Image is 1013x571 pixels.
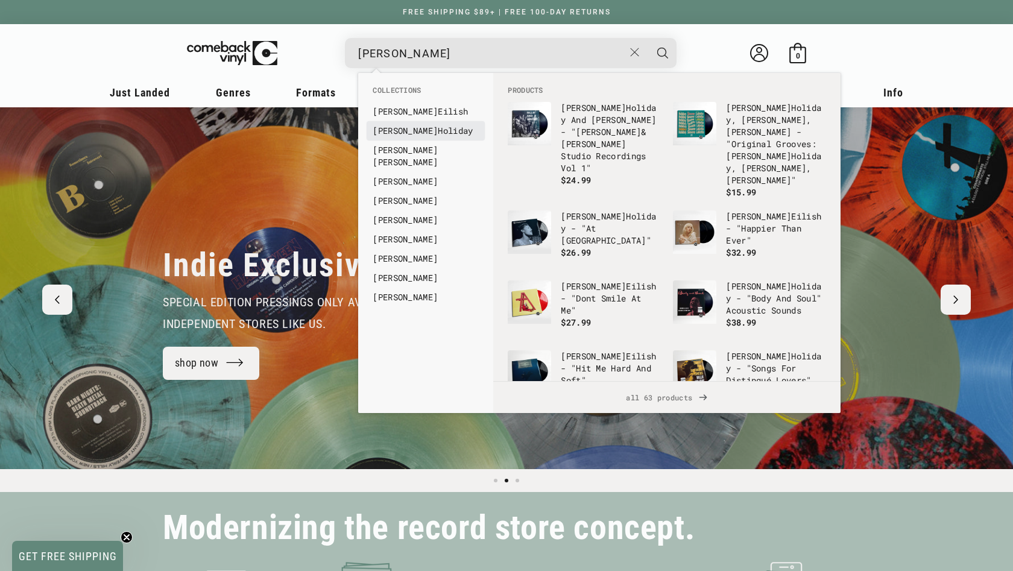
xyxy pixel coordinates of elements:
li: collections: Billie Holiday [367,121,485,140]
span: GET FREE SHIPPING [19,550,117,563]
a: [PERSON_NAME] [373,253,479,265]
li: products: Billie Eilish - "Hit Me Hard And Soft" [502,344,667,414]
li: products: Billie Eilish - "Dont Smile At Me" [502,274,667,344]
li: products: Billie Holiday - "Songs For Distingué Lovers" Acoustic Sounds [667,344,832,417]
span: 0 [796,51,800,60]
button: Load slide 1 of 3 [490,475,501,486]
p: Eilish - "Happier Than Ever" [726,210,826,247]
p: Holiday - "Songs For Distingué Lovers" Acoustic Sounds [726,350,826,399]
input: When autocomplete results are available use up and down arrows to review and enter to select [358,41,624,66]
button: Next slide [941,285,971,315]
li: products: Billie Holiday - "At Storyville" [502,204,667,274]
img: Billie Holiday And Lester Young - "Billie & Lester Studio Recordings Vol 1" [508,102,551,145]
b: [PERSON_NAME] [726,350,791,362]
li: collections: Billy Joel [367,288,485,307]
li: collections: Billie Eilish [367,102,485,121]
b: [PERSON_NAME] [726,150,791,162]
li: collections: Billy Idol [367,249,485,268]
span: all 63 products [503,382,831,413]
a: [PERSON_NAME]Eilish [373,106,479,118]
button: Close teaser [121,531,133,543]
div: Collections [358,73,493,313]
span: $26.99 [561,247,591,258]
li: collections: Billy Strayhorn [367,191,485,210]
img: Billie Holiday - "Body And Soul" Acoustic Sounds [673,280,716,324]
span: Info [883,86,903,99]
img: Billie Eilish - "Dont Smile At Me" [508,280,551,324]
a: Billie Holiday And Lester Young - "Billie & Lester Studio Recordings Vol 1" [PERSON_NAME]Holiday ... [508,102,661,186]
p: Holiday, [PERSON_NAME], [PERSON_NAME] - "Original Grooves: Holiday, [PERSON_NAME], [PERSON_NAME]" [726,102,826,186]
a: [PERSON_NAME] [373,233,479,245]
li: collections: Billie Joe Armstrong [367,140,485,172]
a: Billie Holiday - "Songs For Distingué Lovers" Acoustic Sounds [PERSON_NAME]Holiday - "Songs For D... [673,350,826,411]
b: [PERSON_NAME] [373,106,438,117]
button: Load slide 2 of 3 [501,475,512,486]
b: [PERSON_NAME] [561,210,626,222]
img: Billie Holiday, Nina Simone, Bettye LaVette - "Original Grooves: Billie Holiday, Nina Simone, Bet... [673,102,716,145]
a: [PERSON_NAME] [373,175,479,188]
a: shop now [163,347,259,380]
div: Search [345,38,677,68]
div: GET FREE SHIPPINGClose teaser [12,541,123,571]
li: products: Billie Holiday, Nina Simone, Bettye LaVette - "Original Grooves: Billie Holiday, Nina S... [667,96,832,204]
b: [PERSON_NAME] [373,144,438,156]
li: collections: Billy Gibbons [367,268,485,288]
a: [PERSON_NAME] [373,272,479,284]
a: Billie Eilish - "Hit Me Hard And Soft" [PERSON_NAME]Eilish - "Hit Me Hard And Soft" $32.99 [508,350,661,408]
a: Billie Holiday, Nina Simone, Bettye LaVette - "Original Grooves: Billie Holiday, Nina Simone, Bet... [673,102,826,198]
a: all 63 products [493,382,841,413]
button: Load slide 3 of 3 [512,475,523,486]
b: [PERSON_NAME] [726,210,791,222]
a: [PERSON_NAME]Holiday [373,125,479,137]
b: [PERSON_NAME] [561,280,626,292]
div: View All [493,381,841,413]
p: Holiday - "At [GEOGRAPHIC_DATA]" [561,210,661,247]
h2: Indie Exclusives [163,245,394,285]
span: $15.99 [726,186,756,198]
span: $38.99 [726,317,756,328]
h2: Modernizing the record store concept. [163,514,695,542]
li: Products [502,85,832,96]
button: Search [648,38,678,68]
img: Billie Eilish - "Happier Than Ever" [673,210,716,254]
li: collections: Billy Bragg [367,230,485,249]
span: special edition pressings only available from independent stores like us. [163,295,440,331]
b: [PERSON_NAME] [561,102,626,113]
button: Close [624,39,646,66]
a: [PERSON_NAME][PERSON_NAME] [373,144,479,168]
a: Billie Holiday - "At Storyville" [PERSON_NAME]Holiday - "At [GEOGRAPHIC_DATA]" $26.99 [508,210,661,268]
li: Collections [367,85,485,102]
li: collections: Billy Harper [367,210,485,230]
b: [PERSON_NAME] [576,126,641,137]
a: Billie Eilish - "Happier Than Ever" [PERSON_NAME]Eilish - "Happier Than Ever" $32.99 [673,210,826,268]
span: $24.99 [561,174,591,186]
img: Billie Eilish - "Hit Me Hard And Soft" [508,350,551,394]
span: $32.99 [726,247,756,258]
a: [PERSON_NAME] [373,291,479,303]
button: Previous slide [42,285,72,315]
li: products: Billie Eilish - "Happier Than Ever" [667,204,832,274]
p: Holiday And [PERSON_NAME] - " & [PERSON_NAME] Studio Recordings Vol 1" [561,102,661,174]
img: Billie Holiday - "At Storyville" [508,210,551,254]
li: products: Billie Holiday - "Body And Soul" Acoustic Sounds [667,274,832,344]
span: Formats [296,86,336,99]
a: [PERSON_NAME] [373,195,479,207]
span: Just Landed [110,86,170,99]
div: Products [493,73,841,381]
p: Eilish - "Dont Smile At Me" [561,280,661,317]
p: Holiday - "Body And Soul" Acoustic Sounds [726,280,826,317]
b: [PERSON_NAME] [373,125,438,136]
li: products: Billie Holiday And Lester Young - "Billie & Lester Studio Recordings Vol 1" [502,96,667,192]
li: collections: Billy Talent [367,172,485,191]
b: [PERSON_NAME] [561,350,626,362]
a: FREE SHIPPING $89+ | FREE 100-DAY RETURNS [391,8,623,16]
b: [PERSON_NAME] [726,102,791,113]
a: [PERSON_NAME] [373,214,479,226]
a: Billie Eilish - "Dont Smile At Me" [PERSON_NAME]Eilish - "Dont Smile At Me" $27.99 [508,280,661,338]
img: Billie Holiday - "Songs For Distingué Lovers" Acoustic Sounds [673,350,716,394]
b: [PERSON_NAME] [726,280,791,292]
span: Genres [216,86,251,99]
a: Billie Holiday - "Body And Soul" Acoustic Sounds [PERSON_NAME]Holiday - "Body And Soul" Acoustic ... [673,280,826,338]
span: $27.99 [561,317,591,328]
p: Eilish - "Hit Me Hard And Soft" [561,350,661,386]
